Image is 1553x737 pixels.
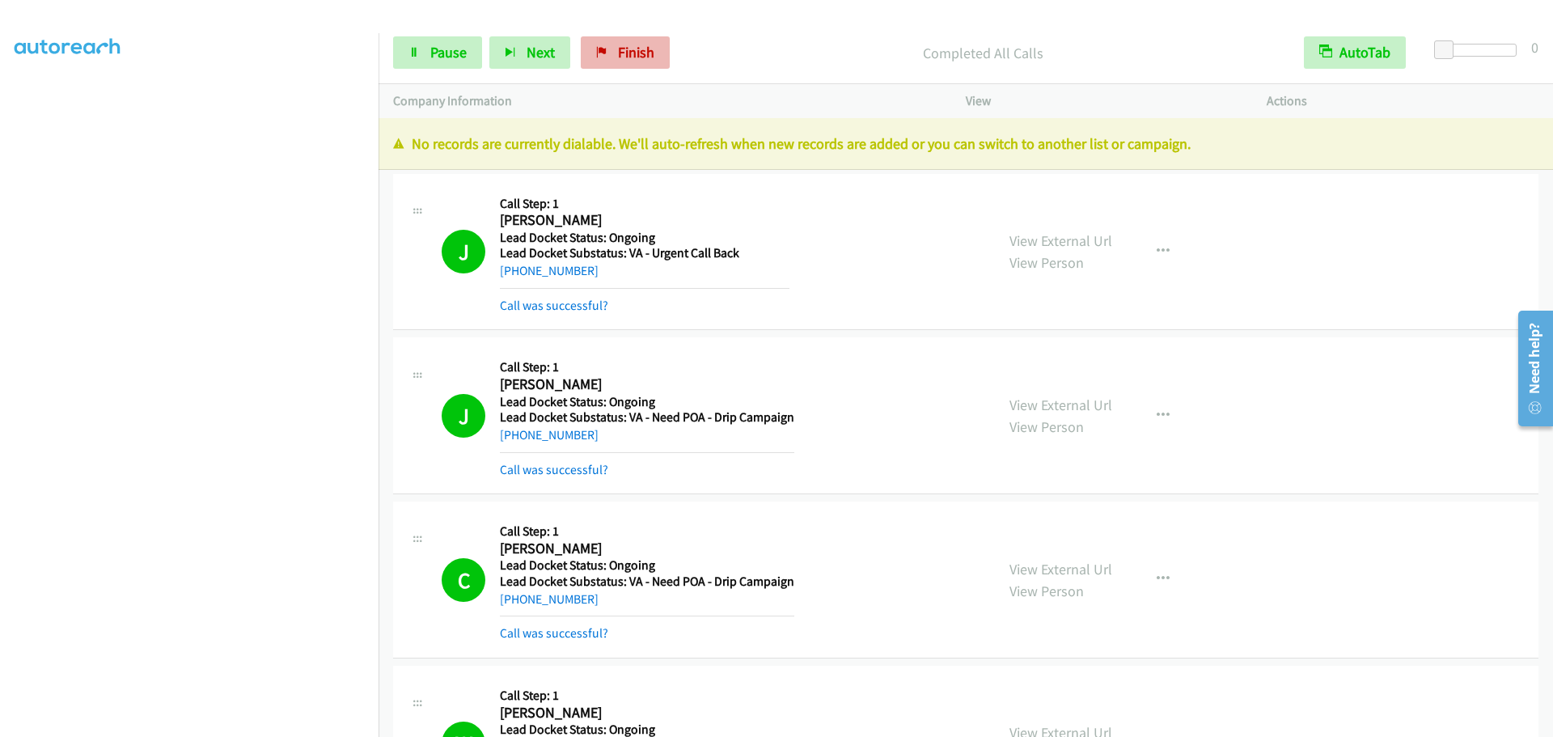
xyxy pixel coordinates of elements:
[500,211,789,230] h2: [PERSON_NAME]
[966,91,1238,111] p: View
[581,36,670,69] a: Finish
[1506,304,1553,433] iframe: Resource Center
[500,196,789,212] h5: Call Step: 1
[1009,582,1084,600] a: View Person
[442,558,485,602] h1: C
[500,688,794,704] h5: Call Step: 1
[1304,36,1406,69] button: AutoTab
[1009,560,1112,578] a: View External Url
[500,359,794,375] h5: Call Step: 1
[692,42,1275,64] p: Completed All Calls
[430,43,467,61] span: Pause
[500,540,789,558] h2: [PERSON_NAME]
[393,36,482,69] a: Pause
[527,43,555,61] span: Next
[1267,91,1538,111] p: Actions
[489,36,570,69] button: Next
[442,394,485,438] h1: J
[1009,396,1112,414] a: View External Url
[618,43,654,61] span: Finish
[500,462,608,477] a: Call was successful?
[1009,253,1084,272] a: View Person
[393,133,1538,155] p: No records are currently dialable. We'll auto-refresh when new records are added or you can switc...
[500,557,794,574] h5: Lead Docket Status: Ongoing
[500,427,599,443] a: [PHONE_NUMBER]
[500,591,599,607] a: [PHONE_NUMBER]
[500,625,608,641] a: Call was successful?
[1531,36,1538,58] div: 0
[500,230,789,246] h5: Lead Docket Status: Ongoing
[500,704,789,722] h2: [PERSON_NAME]
[500,523,794,540] h5: Call Step: 1
[500,375,789,394] h2: [PERSON_NAME]
[500,409,794,426] h5: Lead Docket Substatus: VA - Need POA - Drip Campaign
[500,245,789,261] h5: Lead Docket Substatus: VA - Urgent Call Back
[500,574,794,590] h5: Lead Docket Substatus: VA - Need POA - Drip Campaign
[500,298,608,313] a: Call was successful?
[500,394,794,410] h5: Lead Docket Status: Ongoing
[1009,417,1084,436] a: View Person
[1009,231,1112,250] a: View External Url
[1442,44,1517,57] div: Delay between calls (in seconds)
[442,230,485,273] h1: J
[393,91,937,111] p: Company Information
[500,263,599,278] a: [PHONE_NUMBER]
